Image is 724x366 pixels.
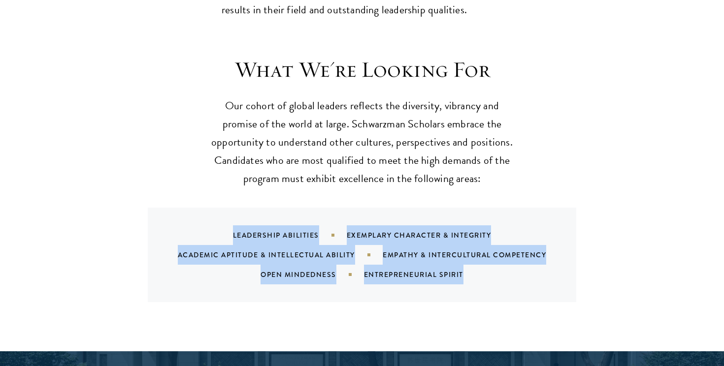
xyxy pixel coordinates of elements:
[364,270,488,279] div: Entrepreneurial Spirit
[178,250,383,260] div: Academic Aptitude & Intellectual Ability
[347,230,516,240] div: Exemplary Character & Integrity
[233,230,347,240] div: Leadership Abilities
[209,56,515,84] h3: What We're Looking For
[209,97,515,188] p: Our cohort of global leaders reflects the diversity, vibrancy and promise of the world at large. ...
[261,270,364,279] div: Open Mindedness
[383,250,571,260] div: Empathy & Intercultural Competency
